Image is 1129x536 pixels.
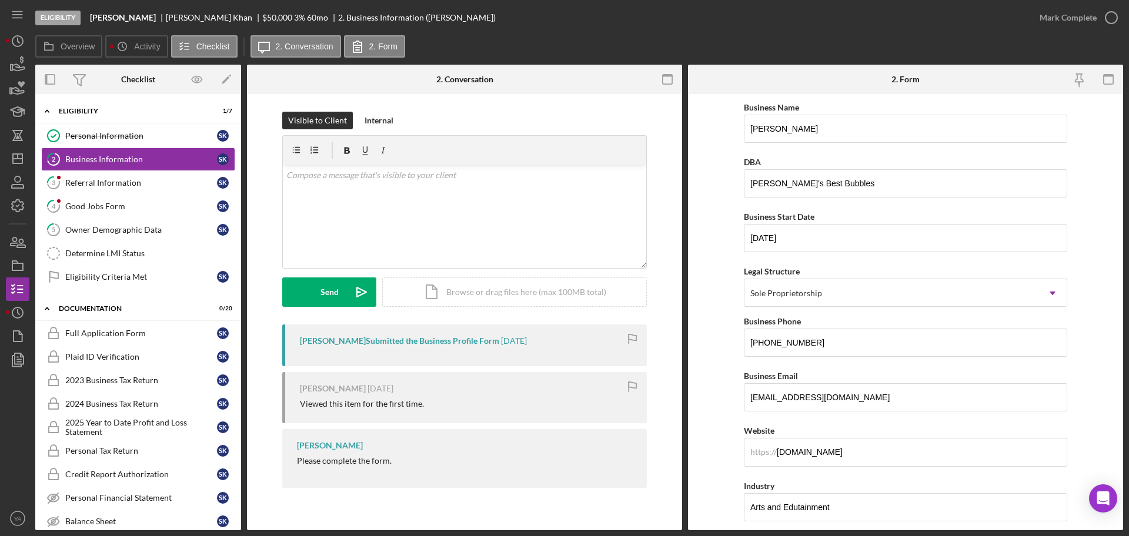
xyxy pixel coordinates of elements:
[365,112,393,129] div: Internal
[65,517,217,526] div: Balance Sheet
[105,35,168,58] button: Activity
[41,171,235,195] a: 3Referral InformationSK
[217,271,229,283] div: S K
[250,35,341,58] button: 2. Conversation
[35,11,81,25] div: Eligibility
[59,108,203,115] div: Eligibility
[41,148,235,171] a: 2Business InformationSK
[294,13,305,22] div: 3 %
[282,112,353,129] button: Visible to Client
[1089,484,1117,512] div: Open Intercom Messenger
[344,35,405,58] button: 2. Form
[320,277,339,307] div: Send
[368,384,393,393] time: 2025-10-03 21:08
[65,352,217,361] div: Plaid ID Verification
[65,155,217,164] div: Business Information
[65,202,217,211] div: Good Jobs Form
[65,493,217,503] div: Personal Financial Statement
[217,515,229,527] div: S K
[171,35,238,58] button: Checklist
[1028,6,1123,29] button: Mark Complete
[65,178,217,187] div: Referral Information
[217,351,229,363] div: S K
[65,446,217,455] div: Personal Tax Return
[744,316,801,326] label: Business Phone
[300,336,499,346] div: [PERSON_NAME] Submitted the Business Profile Form
[282,277,376,307] button: Send
[65,329,217,338] div: Full Application Form
[217,130,229,142] div: S K
[59,305,203,312] div: Documentation
[276,42,333,51] label: 2. Conversation
[196,42,230,51] label: Checklist
[217,177,229,189] div: S K
[891,75,920,84] div: 2. Form
[217,327,229,339] div: S K
[359,112,399,129] button: Internal
[121,75,155,84] div: Checklist
[217,421,229,433] div: S K
[41,218,235,242] a: 5Owner Demographic DataSK
[217,224,229,236] div: S K
[166,13,262,22] div: [PERSON_NAME] Khan
[41,416,235,439] a: 2025 Year to Date Profit and Loss StatementSK
[41,265,235,289] a: Eligibility Criteria MetSK
[501,336,527,346] time: 2025-10-04 00:02
[307,13,328,22] div: 60 mo
[61,42,95,51] label: Overview
[750,447,777,457] div: https://
[217,445,229,457] div: S K
[300,399,424,408] div: Viewed this item for the first time.
[1040,6,1097,29] div: Mark Complete
[436,75,493,84] div: 2. Conversation
[65,470,217,479] div: Credit Report Authorization
[52,226,55,233] tspan: 5
[90,13,156,22] b: [PERSON_NAME]
[41,195,235,218] a: 4Good Jobs FormSK
[35,35,102,58] button: Overview
[262,12,292,22] span: $50,000
[65,399,217,408] div: 2024 Business Tax Return
[211,108,232,115] div: 1 / 7
[338,13,496,22] div: 2. Business Information ([PERSON_NAME])
[369,42,398,51] label: 2. Form
[41,321,235,345] a: Full Application FormSK
[41,463,235,486] a: Credit Report AuthorizationSK
[217,153,229,165] div: S K
[750,289,822,298] div: Sole Proprietorship
[41,242,235,265] a: Determine LMI Status
[288,112,347,129] div: Visible to Client
[217,468,229,480] div: S K
[744,157,761,167] label: DBA
[297,456,392,465] div: Please complete the form.
[217,374,229,386] div: S K
[297,441,363,450] div: [PERSON_NAME]
[52,155,55,163] tspan: 2
[6,507,29,530] button: YA
[217,398,229,410] div: S K
[217,200,229,212] div: S K
[41,345,235,369] a: Plaid ID VerificationSK
[744,102,799,112] label: Business Name
[14,515,22,522] text: YA
[65,376,217,385] div: 2023 Business Tax Return
[211,305,232,312] div: 0 / 20
[134,42,160,51] label: Activity
[744,426,774,436] label: Website
[65,418,217,437] div: 2025 Year to Date Profit and Loss Statement
[52,202,56,210] tspan: 4
[65,272,217,282] div: Eligibility Criteria Met
[41,392,235,416] a: 2024 Business Tax ReturnSK
[41,486,235,510] a: Personal Financial StatementSK
[300,384,366,393] div: [PERSON_NAME]
[41,369,235,392] a: 2023 Business Tax ReturnSK
[41,124,235,148] a: Personal InformationSK
[744,371,798,381] label: Business Email
[65,249,235,258] div: Determine LMI Status
[65,131,217,140] div: Personal Information
[217,492,229,504] div: S K
[744,212,814,222] label: Business Start Date
[52,179,55,186] tspan: 3
[41,439,235,463] a: Personal Tax ReturnSK
[744,481,774,491] label: Industry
